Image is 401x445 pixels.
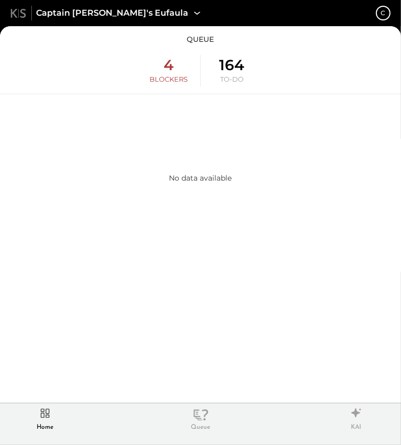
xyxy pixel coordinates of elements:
[187,34,214,44] div: queue
[342,405,370,432] div: KAI
[164,57,174,74] div: 4
[191,423,210,432] div: Queue
[351,423,361,432] div: KAI
[37,423,53,432] div: Home
[36,7,188,19] span: Captain [PERSON_NAME]'s Eufaula
[169,173,232,183] div: No data available
[220,74,244,84] div: TO-DO
[31,405,59,432] div: Home
[220,57,245,74] div: 164
[150,74,188,84] div: BLOCKERS
[187,405,214,432] div: Queue
[381,8,386,17] div: C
